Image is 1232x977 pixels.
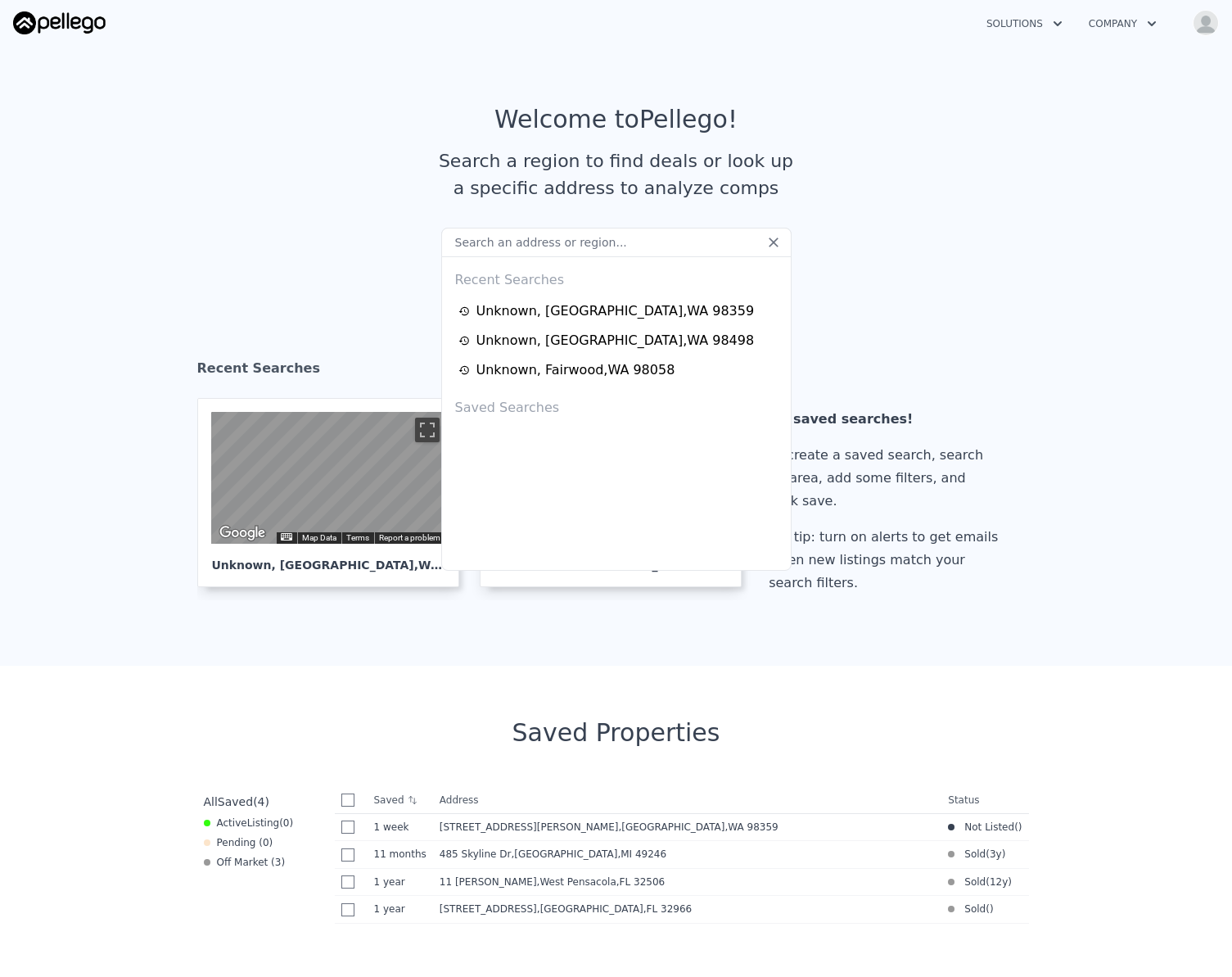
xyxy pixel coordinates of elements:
span: Sold ( [954,875,990,889]
div: Unknown , [GEOGRAPHIC_DATA] , WA 98498 [476,331,755,351]
time: 2024-09-03 18:59 [374,875,426,889]
span: Not Listed ( [954,821,1018,834]
span: , FL 32966 [643,903,692,915]
div: Unknown , Fairwood , WA 98058 [476,360,675,380]
span: Sold ( [954,902,990,916]
th: Status [941,787,1028,814]
span: , WA 98498 [697,559,766,572]
span: , West Pensacola [537,876,672,888]
span: Active ( 0 ) [217,816,294,830]
th: Saved [368,787,433,813]
a: Unknown, Fairwood,WA 98058 [458,360,779,380]
time: 2025-09-16 02:53 [374,821,426,834]
time: 2024-10-30 04:35 [374,848,426,861]
span: Sold ( [954,848,990,861]
span: ) [1002,848,1006,861]
span: Listing [247,817,280,829]
time: 2022-10-03 10:07 [990,848,1002,861]
span: , WA 98359 [724,821,778,833]
button: Toggle fullscreen view [415,418,440,442]
button: Map Data [302,532,336,544]
span: , [GEOGRAPHIC_DATA] [618,821,784,833]
div: Unknown , [GEOGRAPHIC_DATA] [211,544,445,573]
button: Solutions [973,9,1076,38]
span: , MI 49246 [617,848,666,860]
div: Map [211,412,445,544]
a: Map Unknown, [GEOGRAPHIC_DATA],WA 98359 [197,398,472,587]
span: , WA 98359 [414,559,484,572]
div: Recent Searches [197,346,1036,398]
div: Search a region to find deals or look up a specific address to analyze comps [433,147,800,201]
img: avatar [1193,10,1219,36]
a: Report a problem [379,533,440,542]
div: To create a saved search, search an area, add some filters, and click save. [769,444,1004,513]
div: No saved searches! [769,408,1004,431]
div: Welcome to Pellego ! [494,105,738,134]
img: Google [215,522,269,544]
th: Address [433,787,942,814]
span: Saved [218,795,253,808]
a: Unknown, [GEOGRAPHIC_DATA],WA 98359 [458,301,779,321]
button: Company [1076,9,1170,38]
span: [STREET_ADDRESS][PERSON_NAME] [440,821,619,833]
div: Pending ( 0 ) [204,836,273,849]
div: Saved Searches [449,385,784,424]
time: 2024-07-12 19:42 [374,902,426,916]
a: Unknown, [GEOGRAPHIC_DATA],WA 98498 [458,331,779,351]
button: Keyboard shortcuts [281,533,292,541]
div: Off Market ( 3 ) [204,856,286,869]
span: ) [990,902,994,916]
a: Open this area in Google Maps (opens a new window) [215,522,269,544]
span: [STREET_ADDRESS] [440,903,537,915]
span: , FL 32506 [616,876,665,888]
div: Street View [211,412,445,544]
span: 485 Skyline Dr [440,848,512,860]
span: ) [1008,875,1012,889]
div: Recent Searches [449,257,784,296]
div: All ( 4 ) [204,794,269,810]
span: ) [1018,821,1022,834]
div: Unknown , [GEOGRAPHIC_DATA] , WA 98359 [476,301,755,321]
img: Pellego [13,11,106,34]
span: , [GEOGRAPHIC_DATA] [537,903,698,915]
span: 11 [PERSON_NAME] [440,876,537,888]
input: Search an address or region... [441,228,792,257]
span: , [GEOGRAPHIC_DATA] [511,848,673,860]
time: 2013-05-14 13:00 [990,875,1008,889]
a: Terms (opens in new tab) [346,533,369,542]
div: Saved Properties [197,718,1036,748]
div: Pro tip: turn on alerts to get emails when new listings match your search filters. [769,526,1004,595]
